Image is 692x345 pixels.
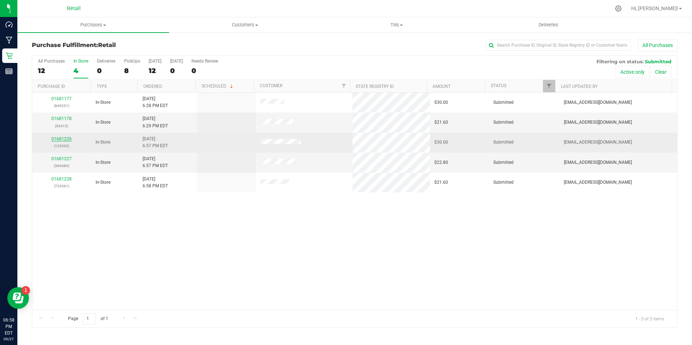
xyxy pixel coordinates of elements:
[561,84,598,89] a: Last Updated By
[543,80,555,92] a: Filter
[149,67,161,75] div: 12
[434,139,448,146] span: $30.00
[62,313,114,324] span: Page of 1
[432,84,451,89] a: Amount
[83,313,96,324] input: 1
[143,156,168,169] span: [DATE] 6:57 PM EDT
[7,287,29,309] iframe: Resource center
[493,119,514,126] span: Submitted
[564,99,632,106] span: [EMAIL_ADDRESS][DOMAIN_NAME]
[37,162,87,169] p: (360680)
[51,156,72,161] a: 01681227
[17,22,169,28] span: Purchases
[51,176,72,182] a: 01681228
[491,83,506,88] a: Status
[614,5,623,12] div: Manage settings
[143,176,168,189] span: [DATE] 6:58 PM EDT
[645,59,671,64] span: Submitted
[629,313,670,324] span: 1 - 5 of 5 items
[169,22,320,28] span: Customers
[73,59,88,64] div: In Store
[616,66,649,78] button: Active only
[564,139,632,146] span: [EMAIL_ADDRESS][DOMAIN_NAME]
[564,159,632,166] span: [EMAIL_ADDRESS][DOMAIN_NAME]
[493,179,514,186] span: Submitted
[356,84,394,89] a: State Registry ID
[67,5,81,12] span: Retail
[21,286,30,295] iframe: Resource center unread badge
[434,119,448,126] span: $21.60
[493,99,514,106] span: Submitted
[191,67,218,75] div: 0
[124,59,140,64] div: PickUps
[143,115,168,129] span: [DATE] 6:29 PM EDT
[473,17,624,33] a: Deliveries
[493,139,514,146] span: Submitted
[5,68,13,75] inline-svg: Reports
[97,59,115,64] div: Deliveries
[32,42,247,48] h3: Purchase Fulfillment:
[169,17,321,33] a: Customers
[96,179,110,186] span: In-Store
[5,21,13,28] inline-svg: Dashboard
[98,42,116,48] span: Retail
[37,183,87,189] p: (729561)
[3,317,14,336] p: 06:58 PM EDT
[38,84,65,89] a: Purchase ID
[143,95,168,109] span: [DATE] 6:28 PM EDT
[529,22,568,28] span: Deliveries
[37,123,87,129] p: (93415)
[38,67,65,75] div: 12
[3,336,14,342] p: 09/27
[564,179,632,186] span: [EMAIL_ADDRESS][DOMAIN_NAME]
[434,179,448,186] span: $21.60
[486,40,630,51] input: Search Purchase ID, Original ID, State Registry ID or Customer Name...
[96,139,110,146] span: In-Store
[564,119,632,126] span: [EMAIL_ADDRESS][DOMAIN_NAME]
[96,99,110,106] span: In-Store
[434,159,448,166] span: $22.80
[73,67,88,75] div: 4
[143,136,168,149] span: [DATE] 6:57 PM EDT
[37,102,87,109] p: (849251)
[37,142,87,149] p: (123592)
[493,159,514,166] span: Submitted
[124,67,140,75] div: 8
[596,59,644,64] span: Filtering on status:
[97,67,115,75] div: 0
[191,59,218,64] div: Needs Review
[631,5,678,11] span: Hi, [PERSON_NAME]!
[17,17,169,33] a: Purchases
[338,80,350,92] a: Filter
[143,84,162,89] a: Ordered
[170,59,183,64] div: [DATE]
[96,119,110,126] span: In-Store
[51,96,72,101] a: 01681177
[321,22,472,28] span: Tills
[650,66,671,78] button: Clear
[638,39,678,51] button: All Purchases
[38,59,65,64] div: All Purchases
[5,37,13,44] inline-svg: Manufacturing
[170,67,183,75] div: 0
[5,52,13,59] inline-svg: Retail
[96,159,110,166] span: In-Store
[202,84,235,89] a: Scheduled
[97,84,107,89] a: Type
[321,17,473,33] a: Tills
[51,136,72,141] a: 01681226
[51,116,72,121] a: 01681178
[149,59,161,64] div: [DATE]
[260,83,282,88] a: Customer
[434,99,448,106] span: $30.00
